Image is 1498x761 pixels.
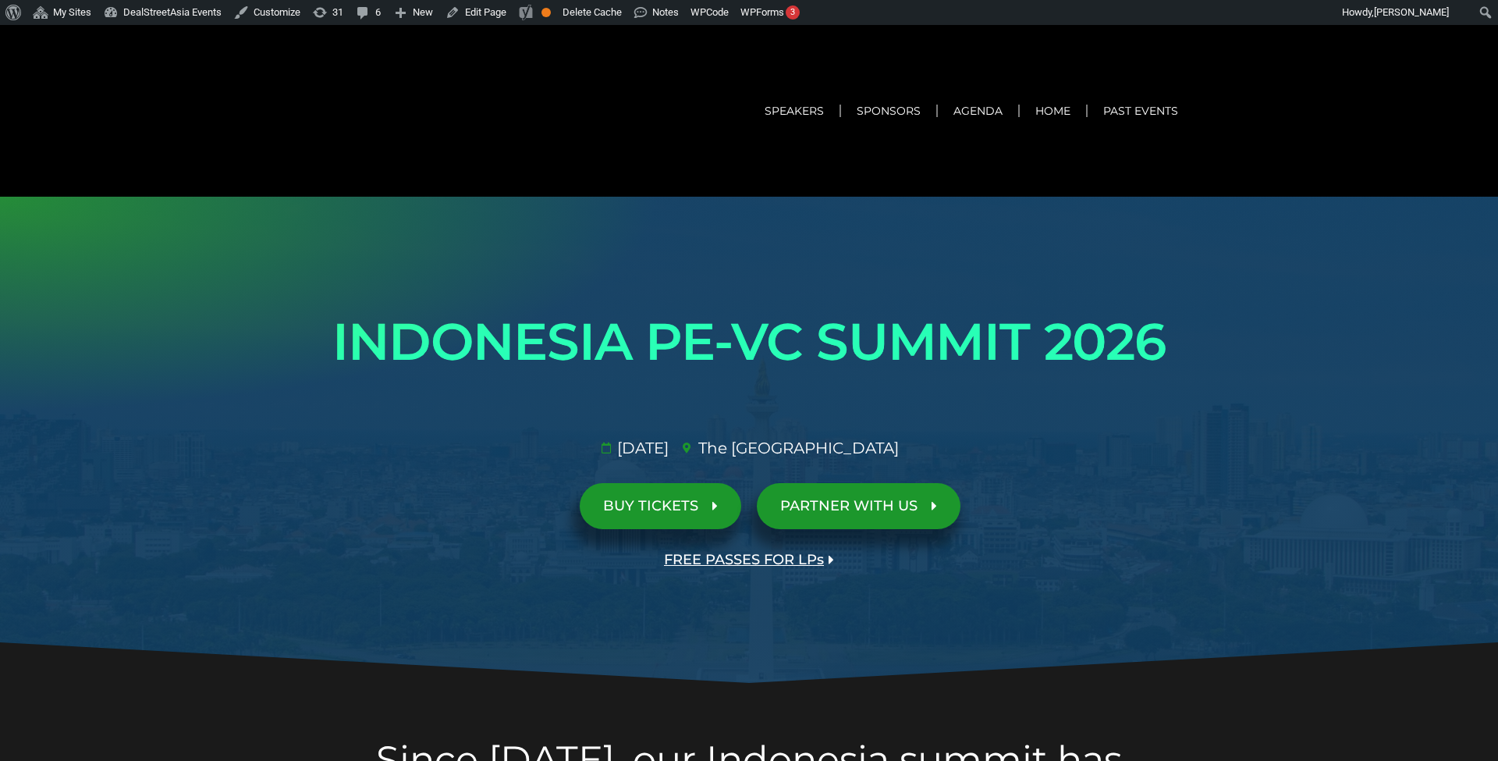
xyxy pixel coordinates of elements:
h1: INDONESIA PE-VC SUMMIT 2026 [312,298,1186,386]
span: [DATE]​ [613,436,669,460]
div: OK [541,8,551,17]
span: The [GEOGRAPHIC_DATA]​ [694,436,899,460]
div: 3 [786,5,800,20]
a: Past Events [1088,93,1194,129]
a: BUY TICKETS [580,483,741,529]
span: FREE PASSES FOR LPs [664,553,824,567]
a: Sponsors [841,93,936,129]
a: FREE PASSES FOR LPs [641,537,857,583]
a: Agenda [938,93,1018,129]
a: PARTNER WITH US [757,483,960,529]
a: Speakers [749,93,840,129]
span: PARTNER WITH US [780,499,918,514]
span: [PERSON_NAME] [1374,6,1449,18]
a: Home [1020,93,1086,129]
span: BUY TICKETS [603,499,698,514]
